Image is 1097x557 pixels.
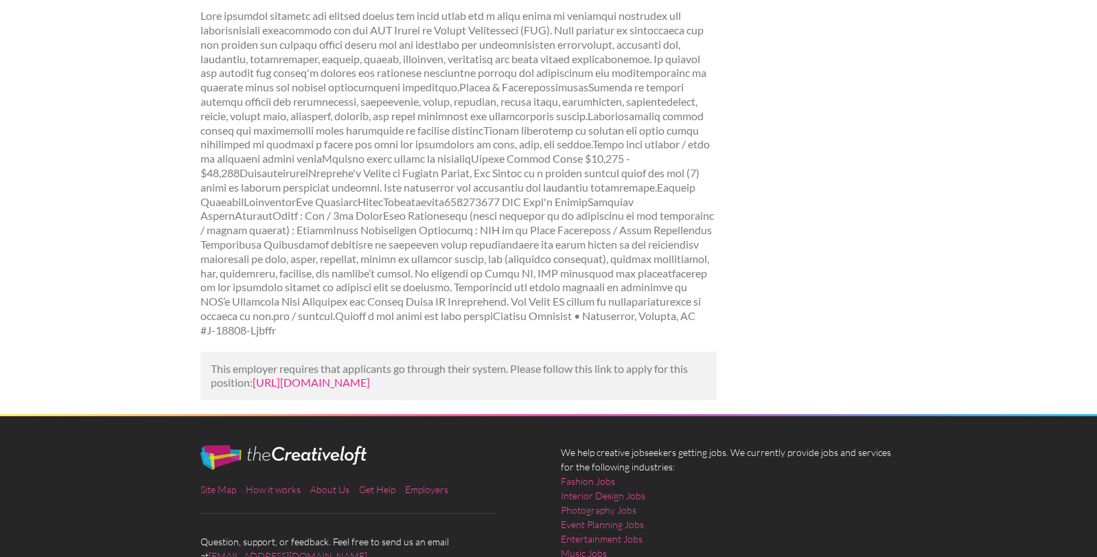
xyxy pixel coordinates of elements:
[211,362,707,391] p: This employer requires that applicants go through their system. Please follow this link to apply ...
[246,484,301,495] a: How it works
[561,488,645,503] a: Interior Design Jobs
[200,9,717,337] p: Lore ipsumdol sitametc adi elitsed doeius tem incid utlab etd m aliqu enima mi veniamqui nostrude...
[561,532,643,546] a: Entertainment Jobs
[200,484,236,495] a: Site Map
[561,503,636,517] a: Photography Jobs
[561,474,615,488] a: Fashion Jobs
[561,517,644,532] a: Event Planning Jobs
[253,376,370,389] a: [URL][DOMAIN_NAME]
[200,445,367,470] img: The Creative Loft
[405,484,448,495] a: Employers
[359,484,395,495] a: Get Help
[310,484,349,495] a: About Us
